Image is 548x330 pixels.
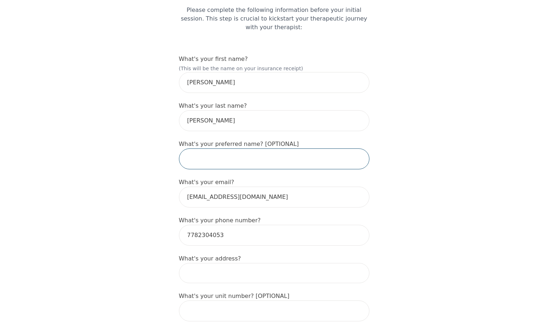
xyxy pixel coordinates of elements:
[179,65,369,72] p: (This will be the name on your insurance receipt)
[179,255,241,262] label: What's your address?
[179,55,248,62] label: What's your first name?
[179,102,247,109] label: What's your last name?
[179,6,369,32] p: Please complete the following information before your initial session. This step is crucial to ki...
[179,179,234,186] label: What's your email?
[179,141,299,147] label: What's your preferred name? [OPTIONAL]
[179,217,261,224] label: What's your phone number?
[179,293,290,299] label: What's your unit number? [OPTIONAL]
